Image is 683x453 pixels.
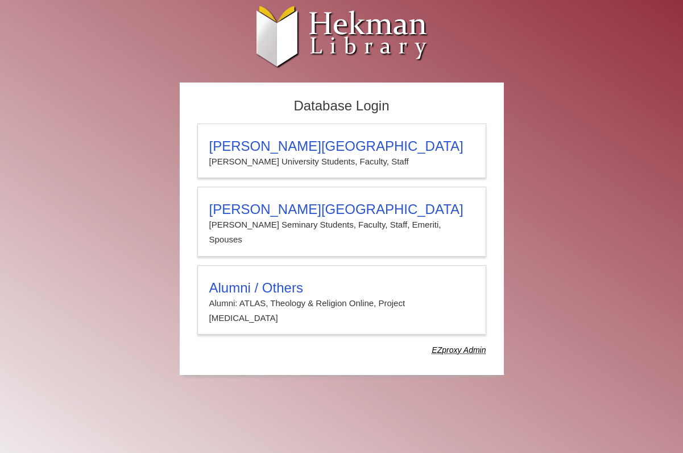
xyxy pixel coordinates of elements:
p: Alumni: ATLAS, Theology & Religion Online, Project [MEDICAL_DATA] [209,296,474,326]
h3: [PERSON_NAME][GEOGRAPHIC_DATA] [209,138,474,154]
dfn: Use Alumni login [432,345,486,355]
p: [PERSON_NAME] Seminary Students, Faculty, Staff, Emeriti, Spouses [209,217,474,248]
h3: [PERSON_NAME][GEOGRAPHIC_DATA] [209,201,474,217]
h2: Database Login [192,94,492,118]
h3: Alumni / Others [209,280,474,296]
summary: Alumni / OthersAlumni: ATLAS, Theology & Religion Online, Project [MEDICAL_DATA] [209,280,474,326]
p: [PERSON_NAME] University Students, Faculty, Staff [209,154,474,169]
a: [PERSON_NAME][GEOGRAPHIC_DATA][PERSON_NAME] University Students, Faculty, Staff [197,123,486,178]
a: [PERSON_NAME][GEOGRAPHIC_DATA][PERSON_NAME] Seminary Students, Faculty, Staff, Emeriti, Spouses [197,187,486,257]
